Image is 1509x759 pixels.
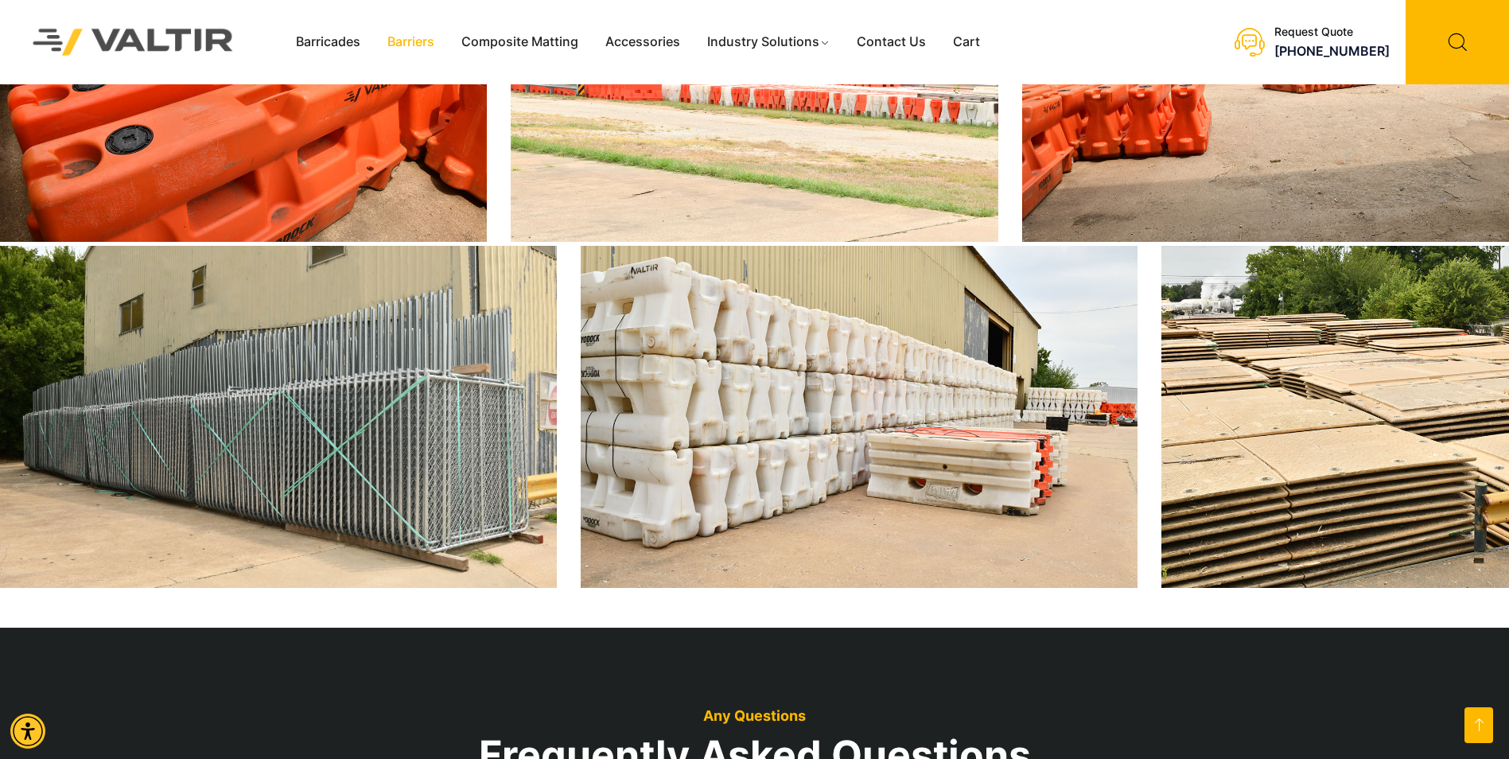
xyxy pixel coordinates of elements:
a: Contact Us [843,30,939,54]
a: Industry Solutions [694,30,844,54]
a: Accessories [592,30,694,54]
div: Accessibility Menu [10,714,45,749]
img: Valtir Rentals [12,8,255,77]
a: Barriers [374,30,448,54]
a: Composite Matting [448,30,592,54]
a: Cart [939,30,994,54]
div: Request Quote [1274,25,1390,39]
img: Composite Matting [1161,246,1509,588]
a: Open this option [1464,707,1493,743]
p: Any Questions [301,707,1208,725]
a: call (888) 496-3625 [1274,43,1390,59]
img: RENT OR BUY [581,246,1138,588]
a: Barricades [282,30,374,54]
